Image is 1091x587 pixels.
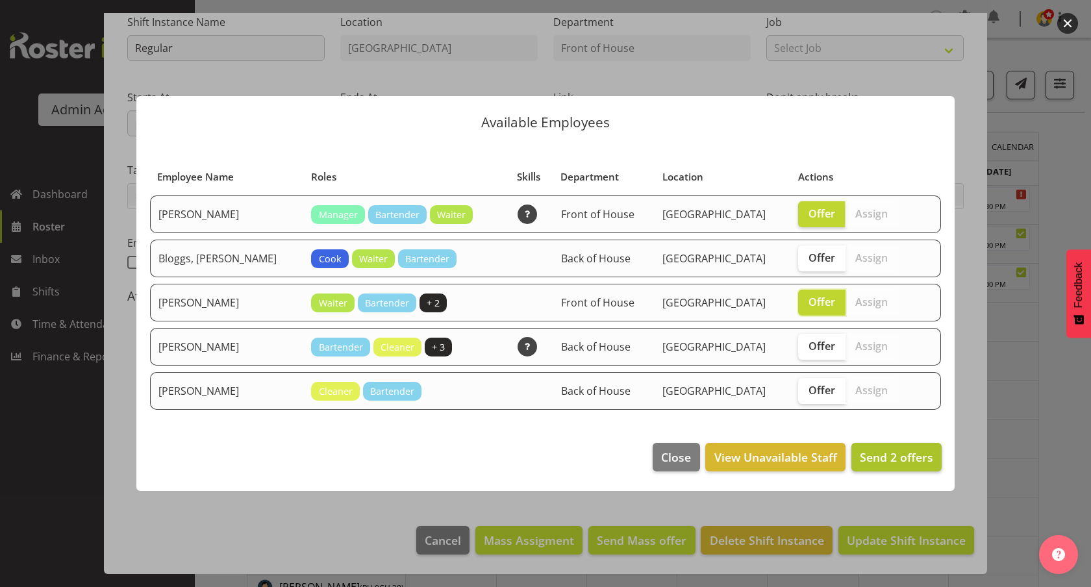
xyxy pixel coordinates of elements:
span: Cleaner [381,340,414,355]
span: Bartender [405,252,449,266]
span: Bartender [365,296,409,310]
span: Bartender [375,208,420,222]
span: Offer [809,384,835,397]
span: Offer [809,340,835,353]
span: Feedback [1073,262,1085,308]
span: + 3 [432,340,445,355]
span: Roles [311,169,336,184]
span: Waiter [359,252,388,266]
span: Bartender [319,340,363,355]
span: Send 2 offers [860,449,933,465]
button: View Unavailable Staff [705,443,845,471]
td: [PERSON_NAME] [150,328,303,366]
span: [GEOGRAPHIC_DATA] [662,207,766,221]
button: Close [653,443,699,471]
span: [GEOGRAPHIC_DATA] [662,295,766,310]
span: Waiter [319,296,347,310]
span: Offer [809,207,835,220]
span: [GEOGRAPHIC_DATA] [662,340,766,354]
span: Assign [855,207,888,220]
span: Bartender [370,384,414,399]
button: Send 2 offers [851,443,942,471]
span: Assign [855,340,888,353]
span: Manager [319,208,358,222]
span: Assign [855,384,888,397]
span: Location [662,169,703,184]
span: Front of House [561,207,634,221]
p: Available Employees [149,116,942,129]
span: + 2 [427,296,440,310]
img: help-xxl-2.png [1052,548,1065,561]
span: Offer [809,295,835,308]
span: Employee Name [157,169,234,184]
td: Bloggs, [PERSON_NAME] [150,240,303,277]
span: Front of House [561,295,634,310]
td: [PERSON_NAME] [150,284,303,321]
span: [GEOGRAPHIC_DATA] [662,384,766,398]
span: Cleaner [319,384,353,399]
button: Feedback - Show survey [1066,249,1091,338]
span: Offer [809,251,835,264]
span: Back of House [561,251,631,266]
td: [PERSON_NAME] [150,372,303,410]
span: Waiter [437,208,466,222]
span: Assign [855,295,888,308]
span: Assign [855,251,888,264]
span: [GEOGRAPHIC_DATA] [662,251,766,266]
span: Department [560,169,619,184]
span: Back of House [561,384,631,398]
span: Close [661,449,691,466]
span: Back of House [561,340,631,354]
span: Cook [319,252,342,266]
span: View Unavailable Staff [714,449,837,466]
span: Actions [798,169,833,184]
span: Skills [517,169,540,184]
td: [PERSON_NAME] [150,195,303,233]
